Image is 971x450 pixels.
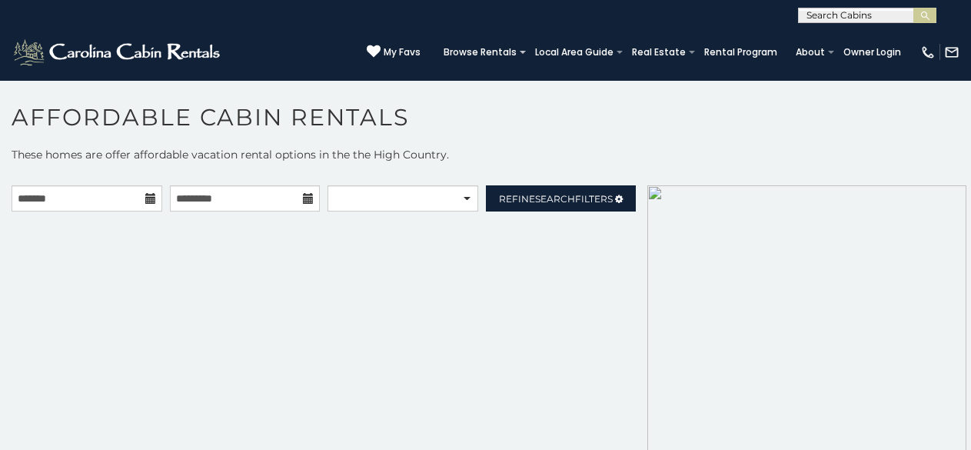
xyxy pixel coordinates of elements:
[436,42,524,63] a: Browse Rentals
[697,42,785,63] a: Rental Program
[624,42,693,63] a: Real Estate
[920,45,936,60] img: phone-regular-white.png
[527,42,621,63] a: Local Area Guide
[12,37,224,68] img: White-1-2.png
[499,193,613,205] span: Refine Filters
[367,45,421,60] a: My Favs
[384,45,421,59] span: My Favs
[486,185,637,212] a: RefineSearchFilters
[535,193,575,205] span: Search
[836,42,909,63] a: Owner Login
[944,45,959,60] img: mail-regular-white.png
[788,42,833,63] a: About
